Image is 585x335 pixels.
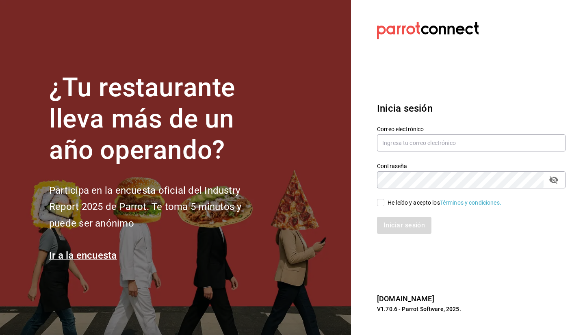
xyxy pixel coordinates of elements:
p: V1.70.6 - Parrot Software, 2025. [377,305,565,313]
a: [DOMAIN_NAME] [377,294,434,303]
input: Ingresa tu correo electrónico [377,134,565,151]
h3: Inicia sesión [377,101,565,116]
h1: ¿Tu restaurante lleva más de un año operando? [49,72,269,166]
div: He leído y acepto los [388,199,501,207]
button: passwordField [547,173,561,187]
a: Términos y condiciones. [440,199,501,206]
a: Ir a la encuesta [49,250,117,261]
h2: Participa en la encuesta oficial del Industry Report 2025 de Parrot. Te toma 5 minutos y puede se... [49,182,269,232]
label: Correo electrónico [377,126,565,132]
label: Contraseña [377,163,565,169]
